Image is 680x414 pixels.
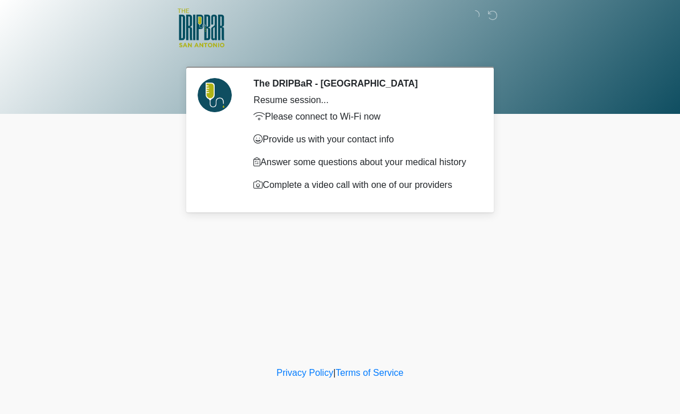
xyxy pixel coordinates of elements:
[253,93,474,107] div: Resume session...
[253,78,474,89] h2: The DRIPBaR - [GEOGRAPHIC_DATA]
[253,133,474,146] p: Provide us with your contact info
[335,368,403,378] a: Terms of Service
[198,78,232,112] img: Agent Avatar
[253,110,474,124] p: Please connect to Wi-Fi now
[178,9,224,48] img: The DRIPBaR - San Antonio Fossil Creek Logo
[253,155,474,169] p: Answer some questions about your medical history
[333,368,335,378] a: |
[277,368,334,378] a: Privacy Policy
[253,178,474,192] p: Complete a video call with one of our providers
